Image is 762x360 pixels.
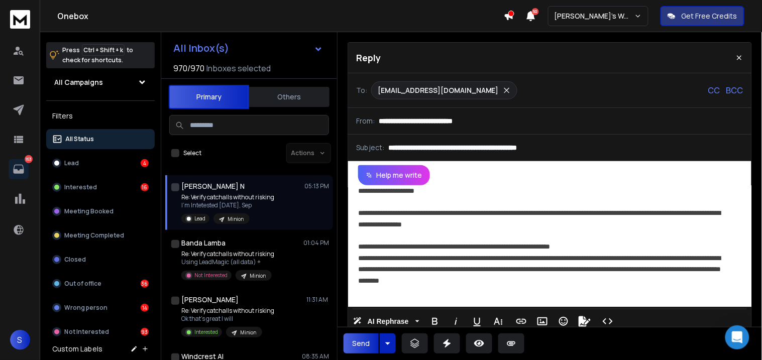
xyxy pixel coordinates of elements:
p: Re: Verify catchalls without risking [181,250,274,258]
p: Lead [194,215,205,222]
p: Minion [240,329,256,336]
p: BCC [726,84,743,96]
div: Open Intercom Messenger [725,325,749,349]
span: 50 [532,8,539,15]
p: All Status [65,135,94,143]
button: Not Interested93 [46,322,155,342]
p: Minion [228,215,244,223]
p: Not Interested [194,272,228,279]
h3: Filters [46,109,155,123]
p: Not Interested [64,328,109,336]
p: Get Free Credits [682,11,737,21]
button: Primary [169,85,249,109]
h1: Banda Lamba [181,238,226,248]
button: AI Rephrase [351,311,421,331]
button: Out of office36 [46,274,155,294]
p: Subject: [356,143,384,153]
button: Closed [46,250,155,270]
p: 163 [25,155,33,163]
div: 16 [141,183,149,191]
p: 11:31 AM [306,296,329,304]
button: All Campaigns [46,72,155,92]
p: 01:04 PM [303,239,329,247]
button: S [10,330,30,350]
button: All Inbox(s) [165,38,331,58]
p: Interested [194,328,218,336]
h1: [PERSON_NAME] N [181,181,245,191]
h3: Custom Labels [52,344,102,354]
p: Meeting Booked [64,207,114,215]
button: Lead4 [46,153,155,173]
p: [EMAIL_ADDRESS][DOMAIN_NAME] [378,85,499,95]
h1: All Campaigns [54,77,103,87]
button: Code View [598,311,617,331]
p: From: [356,116,375,126]
a: 163 [9,159,29,179]
div: 4 [141,159,149,167]
h1: [PERSON_NAME] [181,295,239,305]
img: logo [10,10,30,29]
label: Select [183,149,201,157]
button: Insert Link (Ctrl+K) [512,311,531,331]
div: 93 [141,328,149,336]
button: Interested16 [46,177,155,197]
button: More Text [489,311,508,331]
button: Others [249,86,330,108]
div: 36 [141,280,149,288]
p: Closed [64,256,86,264]
p: Interested [64,183,97,191]
button: All Status [46,129,155,149]
p: Using LeadMagic (all data) + [181,258,274,266]
button: Send [344,333,379,353]
h3: Inboxes selected [206,62,271,74]
button: Get Free Credits [661,6,744,26]
button: Meeting Booked [46,201,155,221]
button: Bold (Ctrl+B) [425,311,445,331]
button: Underline (Ctrl+U) [468,311,487,331]
button: Italic (Ctrl+I) [447,311,466,331]
p: Re: Verify catchalls without risking [181,193,274,201]
span: 970 / 970 [173,62,204,74]
p: CC [708,84,720,96]
span: AI Rephrase [366,317,411,326]
button: Signature [575,311,594,331]
button: Help me write [358,165,430,185]
button: Insert Image (Ctrl+P) [533,311,552,331]
p: 05:13 PM [304,182,329,190]
p: [PERSON_NAME]'s Workspace [555,11,634,21]
p: Reply [356,51,381,65]
span: Ctrl + Shift + k [82,44,125,56]
p: Minion [250,272,266,280]
button: Meeting Completed [46,225,155,246]
p: Re: Verify catchalls without risking [181,307,274,315]
p: Lead [64,159,79,167]
h1: Onebox [57,10,504,22]
h1: All Inbox(s) [173,43,229,53]
button: Wrong person14 [46,298,155,318]
p: Press to check for shortcuts. [62,45,133,65]
p: I'm Intetested [DATE], Sep [181,201,274,209]
button: Emoticons [554,311,573,331]
p: Out of office [64,280,101,288]
p: Meeting Completed [64,231,124,239]
p: Ok that’s great I will [181,315,274,323]
p: To: [356,85,367,95]
div: 14 [141,304,149,312]
p: Wrong person [64,304,107,312]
